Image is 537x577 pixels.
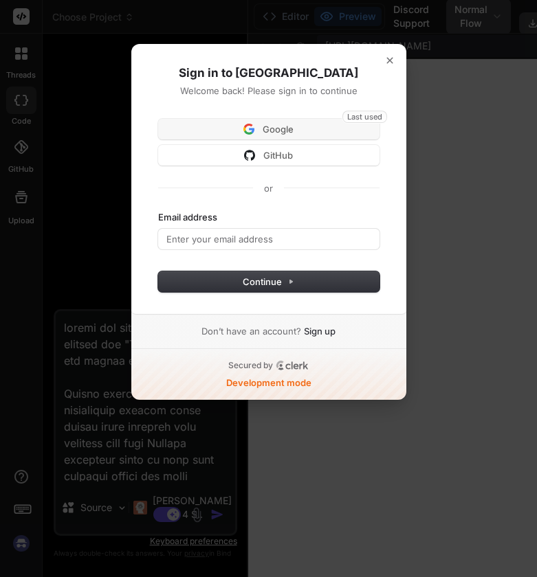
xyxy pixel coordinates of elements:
[201,325,301,337] span: Don’t have an account?
[158,65,380,82] h1: Sign in to [GEOGRAPHIC_DATA]
[304,325,336,337] a: Sign up
[378,49,402,72] button: Close modal
[228,360,273,371] p: Secured by
[263,149,293,161] span: GitHub
[243,124,254,135] img: Sign in with Google
[158,271,380,292] button: Continue
[158,84,380,97] p: Welcome back! Please sign in to continue
[276,361,309,370] a: Clerk logo
[244,150,255,161] img: Sign in with GitHub
[158,229,380,249] input: Enter your email address
[263,123,294,135] span: Google
[243,275,294,288] span: Continue
[158,119,380,139] button: Last usedSign in with GoogleGoogle
[264,182,273,194] p: or
[226,376,311,389] p: Development mode
[158,211,217,223] label: Email address
[158,145,380,166] button: Sign in with GitHubGitHub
